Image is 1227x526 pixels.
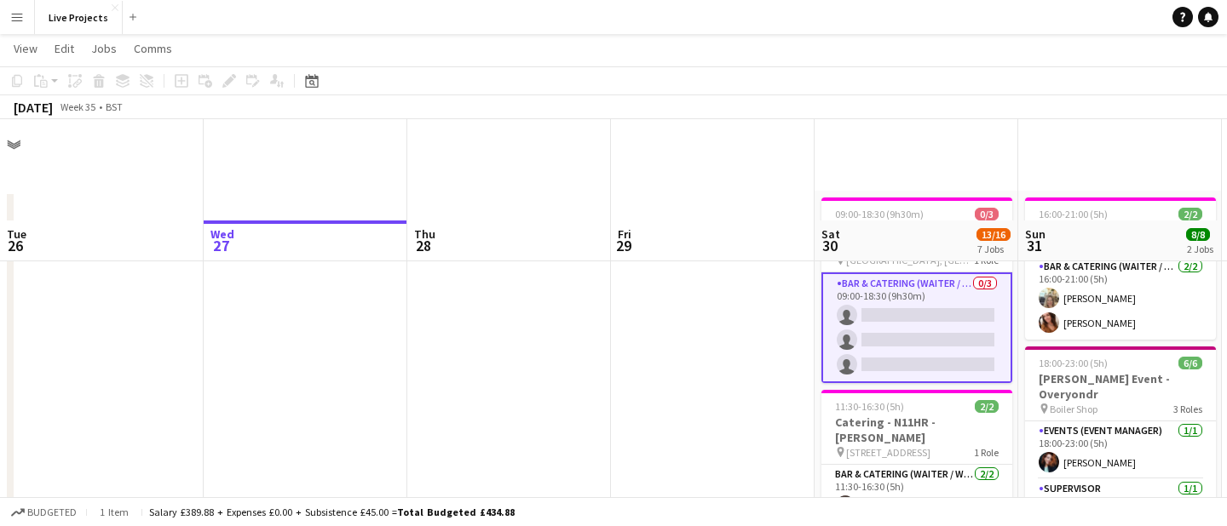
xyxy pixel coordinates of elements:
span: 6/6 [1178,357,1202,369]
span: 1 item [94,506,135,518]
span: Sat [821,226,840,242]
h3: [PERSON_NAME] Event - Overyondr [1025,371,1216,402]
span: Boiler Shop [1050,403,1097,415]
span: View [14,41,37,56]
app-job-card: 09:00-18:30 (9h30m)0/3Catering - W42SH - [PERSON_NAME] [PERSON_NAME] [GEOGRAPHIC_DATA], [GEOGRAPH... [821,197,1012,383]
span: 3 Roles [1173,403,1202,415]
span: 09:00-18:30 (9h30m) [835,208,924,220]
span: 30 [819,236,840,255]
span: 8/8 [1186,228,1210,241]
a: View [7,37,44,60]
h3: Catering - N11HR - [PERSON_NAME] [821,415,1012,445]
span: Sun [1025,226,1046,242]
span: Thu [414,226,435,242]
app-card-role: Bar & Catering (Waiter / waitress)2/216:00-21:00 (5h)[PERSON_NAME][PERSON_NAME] [1025,257,1216,340]
span: Edit [55,41,74,56]
span: [STREET_ADDRESS] [846,446,930,459]
span: 31 [1022,236,1046,255]
span: Tue [7,226,26,242]
button: Budgeted [9,503,79,522]
span: 2/2 [975,400,999,413]
span: 1 Role [974,446,999,459]
span: 2/2 [1178,208,1202,220]
span: Fri [618,226,631,242]
span: 18:00-23:00 (5h) [1039,357,1108,369]
span: 13/16 [976,228,1011,241]
span: 26 [4,236,26,255]
span: Comms [134,41,172,56]
span: Jobs [91,41,117,56]
span: Budgeted [27,506,77,518]
div: 7 Jobs [977,243,1010,255]
app-card-role: Events (Event Manager)1/118:00-23:00 (5h)[PERSON_NAME] [1025,421,1216,479]
div: BST [106,100,123,113]
app-card-role: Bar & Catering (Waiter / waitress)0/309:00-18:30 (9h30m) [821,272,1012,383]
span: Total Budgeted £434.88 [397,506,515,518]
a: Jobs [84,37,124,60]
a: Edit [48,37,81,60]
app-job-card: 16:00-21:00 (5h)2/2Catering - N20FD - Dami AC N20FD1 RoleBar & Catering (Waiter / waitress)2/216:... [1025,197,1216,340]
span: 11:30-16:30 (5h) [835,400,904,413]
span: 16:00-21:00 (5h) [1039,208,1108,220]
div: 2 Jobs [1187,243,1213,255]
span: 27 [208,236,234,255]
span: Week 35 [56,100,99,113]
div: Salary £389.88 + Expenses £0.00 + Subsistence £45.00 = [149,506,515,518]
span: 29 [615,236,631,255]
div: [DATE] [14,99,53,116]
button: Live Projects [35,1,123,34]
span: 0/3 [975,208,999,220]
span: Wed [210,226,234,242]
a: Comms [127,37,179,60]
span: 28 [412,236,435,255]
